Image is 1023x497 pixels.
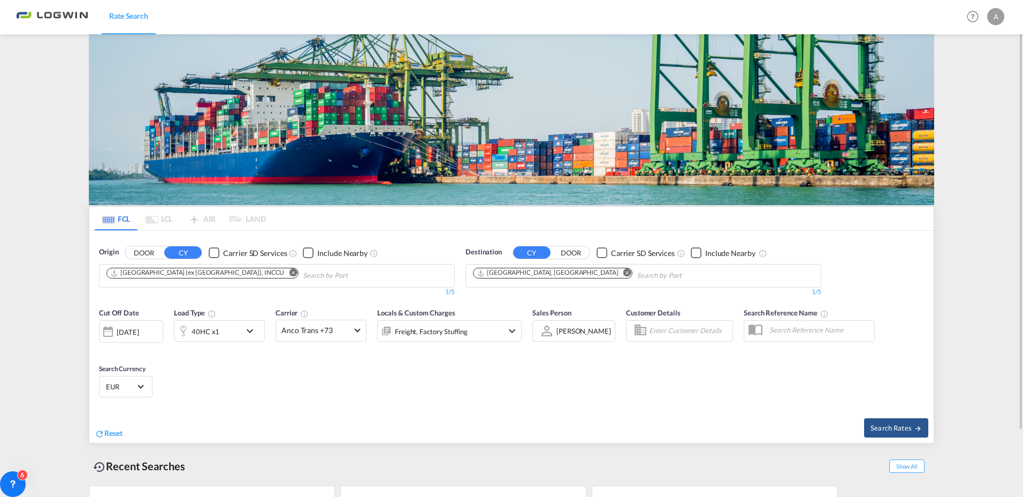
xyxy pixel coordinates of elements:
div: [DATE] [117,327,139,337]
md-chips-wrap: Chips container. Use arrow keys to select chips. [105,265,409,284]
md-icon: icon-chevron-down [243,325,262,337]
div: 1/5 [99,288,455,297]
div: Freight Factory Stuffing [395,324,468,339]
div: Press delete to remove this chip. [110,268,286,277]
button: DOOR [552,247,590,259]
div: OriginDOOR CY Checkbox No InkUnchecked: Search for CY (Container Yard) services for all selected ... [89,231,934,442]
span: Search Rates [871,424,922,432]
button: Remove [282,268,298,279]
div: 1/5 [465,288,821,297]
div: [DATE] [99,320,163,343]
button: Remove [616,268,632,279]
div: Press delete to remove this chip. [477,268,620,277]
input: Chips input. [637,267,738,284]
span: Search Currency [99,365,146,373]
div: Help [964,7,987,27]
div: Recent Searches [89,454,189,478]
md-icon: icon-information-outline [208,310,216,318]
div: 40HC x1icon-chevron-down [174,320,265,342]
span: Customer Details [626,308,680,317]
span: EUR [106,382,136,391]
span: Load Type [174,308,216,317]
div: Freight Factory Stuffingicon-chevron-down [377,320,522,342]
md-icon: Unchecked: Ignores neighbouring ports when fetching rates.Checked : Includes neighbouring ports w... [370,249,378,258]
span: Show All [889,460,925,473]
input: Enter Customer Details [649,323,729,339]
md-icon: The selected Trucker/Carrierwill be displayed in the rate results If the rates are from another f... [300,310,309,318]
md-checkbox: Checkbox No Ink [691,247,755,258]
md-icon: Unchecked: Search for CY (Container Yard) services for all selected carriers.Checked : Search for... [289,249,297,258]
button: CY [513,246,551,259]
div: Include Nearby [705,248,755,259]
span: Origin [99,247,118,258]
span: Locals & Custom Charges [377,308,455,317]
div: A [987,8,1004,25]
div: Hamburg, DEHAM [477,268,618,277]
div: Include Nearby [317,248,368,259]
span: Carrier [276,308,309,317]
div: Carrier SD Services [223,248,287,259]
img: bild-fuer-ratentool.png [89,34,934,205]
span: Rate Search [109,11,148,20]
span: Destination [465,247,502,258]
md-pagination-wrapper: Use the left and right arrow keys to navigate between tabs [95,207,266,230]
md-icon: icon-chevron-down [506,325,518,337]
span: Sales Person [532,308,571,317]
md-icon: icon-backup-restore [93,461,106,473]
button: DOOR [125,247,163,259]
md-checkbox: Checkbox No Ink [597,247,675,258]
div: 40HC x1 [192,324,219,339]
md-select: Select Currency: € EUREuro [105,379,147,394]
md-icon: icon-arrow-right [914,425,922,432]
md-icon: Your search will be saved by the below given name [820,310,829,318]
input: Search Reference Name [764,322,874,338]
input: Chips input. [303,267,404,284]
md-chips-wrap: Chips container. Use arrow keys to select chips. [471,265,743,284]
md-icon: icon-refresh [95,429,104,439]
md-checkbox: Checkbox No Ink [303,247,368,258]
div: Carrier SD Services [611,248,675,259]
span: Anco Trans +73 [281,325,351,336]
div: icon-refreshReset [95,428,123,440]
div: [PERSON_NAME] [556,327,611,335]
button: Search Ratesicon-arrow-right [864,418,928,438]
md-datepicker: Select [99,341,107,356]
button: CY [164,246,202,259]
md-select: Sales Person: Annegret Trautmann [555,323,612,338]
span: Reset [104,428,123,438]
md-tab-item: FCL [95,207,138,230]
md-icon: Unchecked: Ignores neighbouring ports when fetching rates.Checked : Includes neighbouring ports w... [759,249,767,258]
img: bc73a0e0d8c111efacd525e4c8ad7d32.png [16,5,88,29]
div: Kolkata (ex Calcutta), INCCU [110,268,284,277]
span: Search Reference Name [744,308,829,317]
md-checkbox: Checkbox No Ink [209,247,287,258]
md-icon: Unchecked: Search for CY (Container Yard) services for all selected carriers.Checked : Search for... [677,249,685,258]
span: Help [964,7,982,26]
span: Cut Off Date [99,308,139,317]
